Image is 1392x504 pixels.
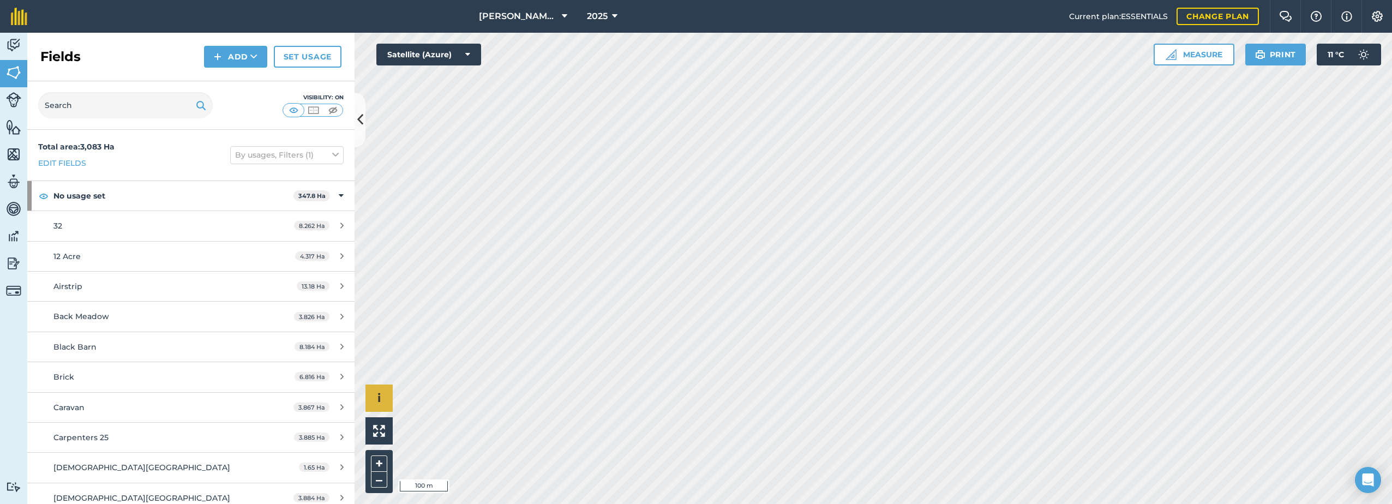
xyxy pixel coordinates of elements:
[1328,44,1344,65] span: 11 ° C
[53,493,230,503] span: [DEMOGRAPHIC_DATA][GEOGRAPHIC_DATA]
[1177,8,1259,25] a: Change plan
[53,281,82,291] span: Airstrip
[27,272,355,301] a: Airstrip13.18 Ha
[53,433,109,442] span: Carpenters 25
[1069,10,1168,22] span: Current plan : ESSENTIALS
[53,221,62,231] span: 32
[298,192,326,200] strong: 347.8 Ha
[297,281,329,291] span: 13.18 Ha
[373,425,385,437] img: Four arrows, one pointing top left, one top right, one bottom right and the last bottom left
[6,64,21,81] img: svg+xml;base64,PHN2ZyB4bWxucz0iaHR0cDovL3d3dy53My5vcmcvMjAwMC9zdmciIHdpZHRoPSI1NiIgaGVpZ2h0PSI2MC...
[294,221,329,230] span: 8.262 Ha
[6,482,21,492] img: svg+xml;base64,PD94bWwgdmVyc2lvbj0iMS4wIiBlbmNvZGluZz0idXRmLTgiPz4KPCEtLSBHZW5lcmF0b3I6IEFkb2JlIE...
[6,146,21,163] img: svg+xml;base64,PHN2ZyB4bWxucz0iaHR0cDovL3d3dy53My5vcmcvMjAwMC9zdmciIHdpZHRoPSI1NiIgaGVpZ2h0PSI2MC...
[27,393,355,422] a: Caravan3.867 Ha
[1154,44,1234,65] button: Measure
[27,211,355,241] a: 328.262 Ha
[294,312,329,321] span: 3.826 Ha
[365,385,393,412] button: i
[6,255,21,272] img: svg+xml;base64,PD94bWwgdmVyc2lvbj0iMS4wIiBlbmNvZGluZz0idXRmLTgiPz4KPCEtLSBHZW5lcmF0b3I6IEFkb2JlIE...
[1279,11,1292,22] img: Two speech bubbles overlapping with the left bubble in the forefront
[27,362,355,392] a: Brick6.816 Ha
[283,93,344,102] div: Visibility: On
[479,10,557,23] span: [PERSON_NAME] Farm Life
[295,342,329,351] span: 8.184 Ha
[326,105,340,116] img: svg+xml;base64,PHN2ZyB4bWxucz0iaHR0cDovL3d3dy53My5vcmcvMjAwMC9zdmciIHdpZHRoPSI1MCIgaGVpZ2h0PSI0MC...
[214,50,221,63] img: svg+xml;base64,PHN2ZyB4bWxucz0iaHR0cDovL3d3dy53My5vcmcvMjAwMC9zdmciIHdpZHRoPSIxNCIgaGVpZ2h0PSIyNC...
[230,146,344,164] button: By usages, Filters (1)
[587,10,608,23] span: 2025
[1255,48,1265,61] img: svg+xml;base64,PHN2ZyB4bWxucz0iaHR0cDovL3d3dy53My5vcmcvMjAwMC9zdmciIHdpZHRoPSIxOSIgaGVpZ2h0PSIyNC...
[371,455,387,472] button: +
[53,403,85,412] span: Caravan
[38,157,86,169] a: Edit fields
[6,173,21,190] img: svg+xml;base64,PD94bWwgdmVyc2lvbj0iMS4wIiBlbmNvZGluZz0idXRmLTgiPz4KPCEtLSBHZW5lcmF0b3I6IEFkb2JlIE...
[53,181,293,211] strong: No usage set
[27,242,355,271] a: 12 Acre4.317 Ha
[1355,467,1381,493] div: Open Intercom Messenger
[371,472,387,488] button: –
[196,99,206,112] img: svg+xml;base64,PHN2ZyB4bWxucz0iaHR0cDovL3d3dy53My5vcmcvMjAwMC9zdmciIHdpZHRoPSIxOSIgaGVpZ2h0PSIyNC...
[27,181,355,211] div: No usage set347.8 Ha
[6,37,21,53] img: svg+xml;base64,PD94bWwgdmVyc2lvbj0iMS4wIiBlbmNvZGluZz0idXRmLTgiPz4KPCEtLSBHZW5lcmF0b3I6IEFkb2JlIE...
[299,463,329,472] span: 1.65 Ha
[1245,44,1306,65] button: Print
[1353,44,1375,65] img: svg+xml;base64,PD94bWwgdmVyc2lvbj0iMS4wIiBlbmNvZGluZz0idXRmLTgiPz4KPCEtLSBHZW5lcmF0b3I6IEFkb2JlIE...
[295,372,329,381] span: 6.816 Ha
[1371,11,1384,22] img: A cog icon
[293,403,329,412] span: 3.867 Ha
[6,228,21,244] img: svg+xml;base64,PD94bWwgdmVyc2lvbj0iMS4wIiBlbmNvZGluZz0idXRmLTgiPz4KPCEtLSBHZW5lcmF0b3I6IEFkb2JlIE...
[53,342,97,352] span: Black Barn
[53,372,74,382] span: Brick
[377,391,381,405] span: i
[11,8,27,25] img: fieldmargin Logo
[27,302,355,331] a: Back Meadow3.826 Ha
[1317,44,1381,65] button: 11 °C
[27,423,355,452] a: Carpenters 253.885 Ha
[1341,10,1352,23] img: svg+xml;base64,PHN2ZyB4bWxucz0iaHR0cDovL3d3dy53My5vcmcvMjAwMC9zdmciIHdpZHRoPSIxNyIgaGVpZ2h0PSIxNy...
[376,44,481,65] button: Satellite (Azure)
[27,453,355,482] a: [DEMOGRAPHIC_DATA][GEOGRAPHIC_DATA]1.65 Ha
[38,92,213,118] input: Search
[307,105,320,116] img: svg+xml;base64,PHN2ZyB4bWxucz0iaHR0cDovL3d3dy53My5vcmcvMjAwMC9zdmciIHdpZHRoPSI1MCIgaGVpZ2h0PSI0MC...
[1166,49,1177,60] img: Ruler icon
[39,189,49,202] img: svg+xml;base64,PHN2ZyB4bWxucz0iaHR0cDovL3d3dy53My5vcmcvMjAwMC9zdmciIHdpZHRoPSIxOCIgaGVpZ2h0PSIyNC...
[6,201,21,217] img: svg+xml;base64,PD94bWwgdmVyc2lvbj0iMS4wIiBlbmNvZGluZz0idXRmLTgiPz4KPCEtLSBHZW5lcmF0b3I6IEFkb2JlIE...
[204,46,267,68] button: Add
[53,311,109,321] span: Back Meadow
[293,493,329,502] span: 3.884 Ha
[6,283,21,298] img: svg+xml;base64,PD94bWwgdmVyc2lvbj0iMS4wIiBlbmNvZGluZz0idXRmLTgiPz4KPCEtLSBHZW5lcmF0b3I6IEFkb2JlIE...
[38,142,115,152] strong: Total area : 3,083 Ha
[287,105,301,116] img: svg+xml;base64,PHN2ZyB4bWxucz0iaHR0cDovL3d3dy53My5vcmcvMjAwMC9zdmciIHdpZHRoPSI1MCIgaGVpZ2h0PSI0MC...
[6,92,21,107] img: svg+xml;base64,PD94bWwgdmVyc2lvbj0iMS4wIiBlbmNvZGluZz0idXRmLTgiPz4KPCEtLSBHZW5lcmF0b3I6IEFkb2JlIE...
[27,332,355,362] a: Black Barn8.184 Ha
[53,463,230,472] span: [DEMOGRAPHIC_DATA][GEOGRAPHIC_DATA]
[6,119,21,135] img: svg+xml;base64,PHN2ZyB4bWxucz0iaHR0cDovL3d3dy53My5vcmcvMjAwMC9zdmciIHdpZHRoPSI1NiIgaGVpZ2h0PSI2MC...
[53,251,81,261] span: 12 Acre
[40,48,81,65] h2: Fields
[274,46,341,68] a: Set usage
[294,433,329,442] span: 3.885 Ha
[295,251,329,261] span: 4.317 Ha
[1310,11,1323,22] img: A question mark icon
